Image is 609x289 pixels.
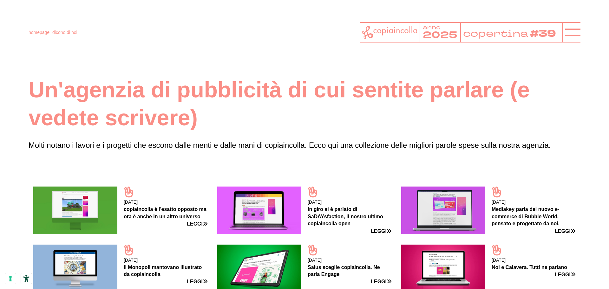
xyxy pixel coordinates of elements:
[423,24,441,31] tspan: anno
[124,265,202,277] a: Il Monopoli mantovano illustrato da copiaincolla
[308,258,322,263] time: [DATE]
[124,207,206,219] a: copiaincolla è l'esatto opposto ma ora è anche in un altro universo
[124,258,138,263] time: [DATE]
[21,273,32,284] button: Strumenti di accessibilità
[371,228,392,234] a: Leggi
[463,27,530,40] tspan: copertina
[308,200,322,205] time: [DATE]
[29,76,580,132] h1: Un'agenzia di pubblicità di cui sentite parlare (e vedete scrivere)
[308,207,383,226] a: In giro si è parlato di SaDAYsfaction, il nostro ultimo copiaincolla open
[308,265,380,277] a: Salus sceglie copiaincolla. Ne parla Engage
[423,29,457,42] tspan: 2025
[492,265,567,270] a: Noi e Calavera. Tutti ne parlano
[492,258,506,263] time: [DATE]
[492,200,506,205] time: [DATE]
[29,139,580,151] p: Molti notano i lavori e i progetti che escono dalle menti e dalle mani di copiaincolla. Ecco qui ...
[555,272,576,277] a: Leggi
[124,200,138,205] time: [DATE]
[492,207,560,226] a: Mediakey parla del nuovo e-commerce di Bubble World, pensato e progettato da noi.
[52,30,77,35] span: dicono di noi
[29,30,49,35] a: homepage
[555,228,576,234] a: Leggi
[187,221,208,227] a: Leggi
[532,27,559,41] tspan: #39
[371,279,392,284] a: Leggi
[187,279,208,284] a: Leggi
[5,273,16,284] button: Le tue preferenze relative al consenso per le tecnologie di tracciamento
